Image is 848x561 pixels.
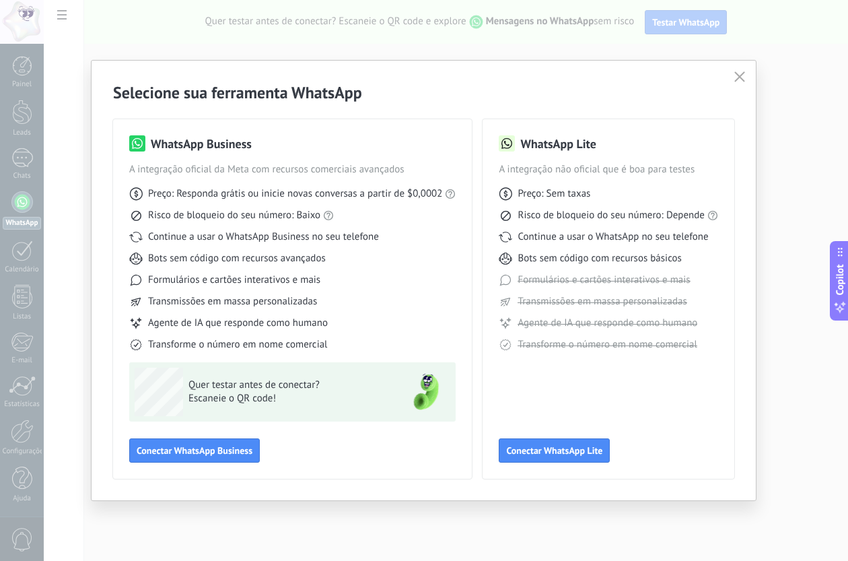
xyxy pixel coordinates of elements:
span: Copilot [833,264,847,295]
span: Bots sem código com recursos básicos [518,252,681,265]
h2: Selecione sua ferramenta WhatsApp [113,82,734,103]
img: green-phone.png [402,368,450,416]
span: Preço: Responda grátis ou inicie novas conversas a partir de $0,0002 [148,187,442,201]
button: Conectar WhatsApp Lite [499,438,610,463]
span: Escaneie o QR code! [188,392,385,405]
span: A integração oficial da Meta com recursos comerciais avançados [129,163,456,176]
span: Conectar WhatsApp Lite [506,446,602,455]
span: Agente de IA que responde como humano [518,317,697,330]
span: A integração não oficial que é boa para testes [499,163,718,176]
h3: WhatsApp Lite [520,135,596,152]
span: Continue a usar o WhatsApp no seu telefone [518,230,708,244]
span: Continue a usar o WhatsApp Business no seu telefone [148,230,379,244]
span: Preço: Sem taxas [518,187,590,201]
span: Transforme o número em nome comercial [148,338,327,352]
span: Transforme o número em nome comercial [518,338,697,352]
span: Formulários e cartões interativos e mais [518,273,690,287]
span: Formulários e cartões interativos e mais [148,273,320,287]
span: Risco de bloqueio do seu número: Baixo [148,209,320,222]
button: Conectar WhatsApp Business [129,438,260,463]
span: Risco de bloqueio do seu número: Depende [518,209,705,222]
span: Transmissões em massa personalizadas [148,295,317,308]
span: Bots sem código com recursos avançados [148,252,326,265]
span: Conectar WhatsApp Business [137,446,252,455]
span: Quer testar antes de conectar? [188,378,385,392]
span: Agente de IA que responde como humano [148,317,328,330]
span: Transmissões em massa personalizadas [518,295,686,308]
h3: WhatsApp Business [151,135,252,152]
